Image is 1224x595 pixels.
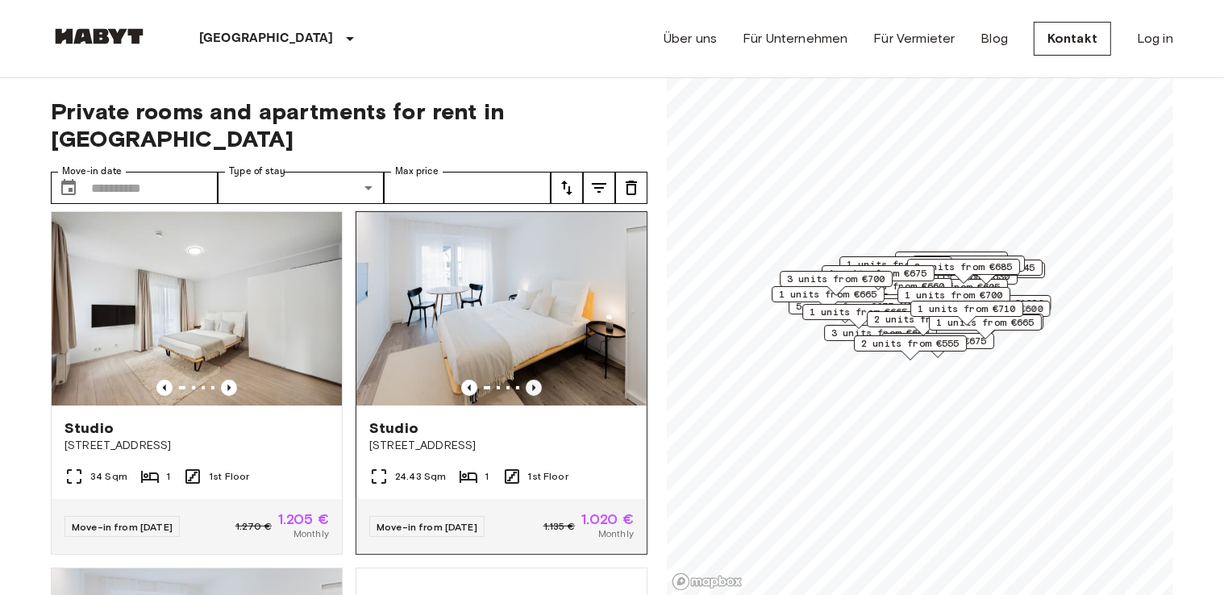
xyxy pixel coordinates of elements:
button: tune [583,172,615,204]
span: 3 units from €700 [787,272,885,286]
div: Map marker [932,301,1051,326]
span: [STREET_ADDRESS] [369,438,634,454]
a: Mapbox logo [672,572,743,591]
span: 1 units from €700 [905,288,1003,302]
span: 3 units from €600 [831,326,930,340]
img: Marketing picture of unit DE-04-070-006-01 [52,212,342,406]
span: Private rooms and apartments for rent in [GEOGRAPHIC_DATA] [51,98,647,152]
button: Previous image [221,380,237,396]
span: 1 units from €665 [810,305,908,319]
a: Marketing picture of unit DE-04-070-006-01Previous imagePrevious imageStudio[STREET_ADDRESS]34 Sq... [51,211,343,555]
img: Habyt [51,28,148,44]
span: 34 Sqm [90,469,127,484]
span: Move-in from [DATE] [72,521,173,533]
div: Map marker [912,256,1025,281]
div: Map marker [780,271,893,296]
div: Map marker [854,335,967,360]
a: Für Vermieter [873,29,955,48]
span: 1 [166,469,170,484]
div: Map marker [910,301,1023,326]
div: Map marker [895,252,1008,277]
span: Studio [369,418,418,438]
img: Marketing picture of unit DE-04-001-015-01H [356,212,647,406]
span: 1 units from €665 [779,287,877,302]
a: Für Unternehmen [743,29,847,48]
span: 1 units from €675 [829,266,927,281]
div: Map marker [824,325,937,350]
span: 2 units from €685 [914,260,1013,274]
span: 1.205 € [278,512,329,526]
span: Studio [65,418,114,438]
span: 1.135 € [543,519,575,534]
label: Max price [395,164,439,178]
span: 1 [485,469,489,484]
button: Choose date [52,172,85,204]
div: Map marker [867,311,980,336]
a: Über uns [664,29,717,48]
span: 9 units from €1020 [940,296,1044,310]
label: Move-in date [62,164,122,178]
div: Map marker [839,256,952,281]
div: Map marker [907,259,1020,284]
span: 1st Floor [209,469,249,484]
button: Previous image [461,380,477,396]
span: 1.020 € [581,512,634,526]
span: 2 units from €545 [937,260,1035,275]
div: Map marker [933,295,1051,320]
p: [GEOGRAPHIC_DATA] [199,29,334,48]
div: Map marker [929,314,1042,339]
span: 1.270 € [235,519,272,534]
span: Monthly [598,526,634,541]
span: 1 units from €650 [902,252,1001,267]
span: 2 units from €555 [861,336,960,351]
button: Previous image [156,380,173,396]
span: 1st Floor [528,469,568,484]
span: 1 units from €685 [847,257,945,272]
span: 2 units from €675 [889,334,987,348]
div: Map marker [822,265,935,290]
button: Previous image [526,380,542,396]
span: 1 units from €615 [919,256,1018,271]
div: Map marker [772,286,885,311]
label: Type of stay [229,164,285,178]
span: 1 units from €710 [918,302,1016,316]
button: tune [615,172,647,204]
a: Log in [1137,29,1173,48]
div: Map marker [802,304,915,329]
span: Monthly [294,526,329,541]
span: 24.43 Sqm [395,469,446,484]
a: Kontakt [1034,22,1111,56]
div: Map marker [897,287,1010,312]
span: 1 units from €665 [936,315,1035,330]
span: [STREET_ADDRESS] [65,438,329,454]
span: 1 units from €660 [847,279,945,293]
a: Blog [980,29,1008,48]
span: 2 units from €690 [874,312,972,327]
a: Marketing picture of unit DE-04-001-015-01HPrevious imagePrevious imageStudio[STREET_ADDRESS]24.4... [356,211,647,555]
span: Move-in from [DATE] [377,521,477,533]
div: Map marker [839,278,952,303]
button: tune [551,172,583,204]
span: 12 units from €600 [939,302,1043,316]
